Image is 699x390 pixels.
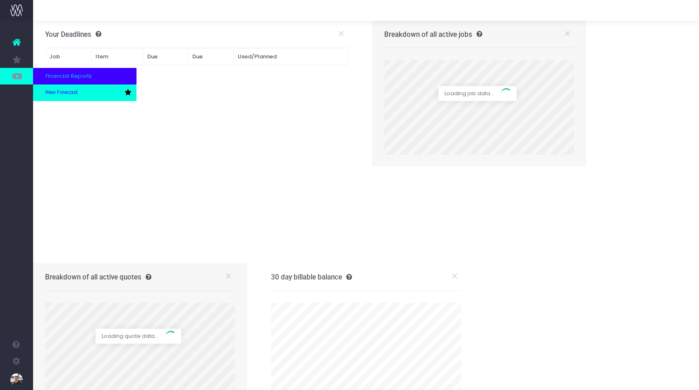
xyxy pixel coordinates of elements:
th: Due [143,48,188,65]
span: New Forecast [45,89,78,96]
img: images/default_profile_image.png [10,373,23,386]
span: Loading quote data... [96,329,165,344]
th: Due [188,48,234,65]
span: Financial Reports [45,72,92,80]
h3: Your Deadlines [45,30,101,39]
th: Job [45,48,91,65]
h3: 30 day billable balance [271,273,352,281]
a: New Forecast [33,84,136,101]
span: Loading job data... [438,86,500,101]
th: Used/Planned [234,48,348,65]
th: Item [91,48,143,65]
